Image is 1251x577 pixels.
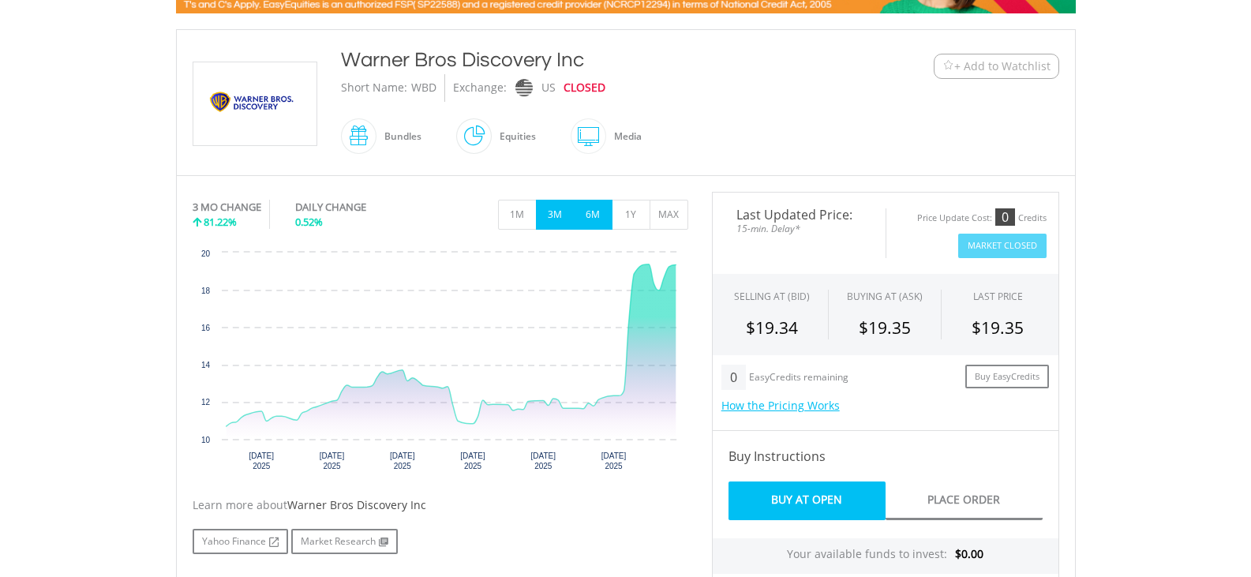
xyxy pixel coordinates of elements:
[376,118,421,155] div: Bundles
[196,62,314,145] img: EQU.US.WBD.png
[200,436,210,444] text: 10
[995,208,1015,226] div: 0
[390,451,415,470] text: [DATE] 2025
[713,538,1058,574] div: Your available funds to invest:
[453,74,507,102] div: Exchange:
[721,365,746,390] div: 0
[721,398,840,413] a: How the Pricing Works
[973,290,1023,303] div: LAST PRICE
[859,317,911,339] span: $19.35
[650,200,688,230] button: MAX
[536,200,575,230] button: 3M
[204,215,237,229] span: 81.22%
[601,451,626,470] text: [DATE] 2025
[729,481,886,520] a: Buy At Open
[498,200,537,230] button: 1M
[200,398,210,407] text: 12
[200,361,210,369] text: 14
[574,200,612,230] button: 6M
[341,74,407,102] div: Short Name:
[200,287,210,295] text: 18
[515,79,532,97] img: nasdaq.png
[193,200,261,215] div: 3 MO CHANGE
[249,451,274,470] text: [DATE] 2025
[193,497,688,513] div: Learn more about
[411,74,436,102] div: WBD
[1018,212,1047,224] div: Credits
[193,529,288,554] a: Yahoo Finance
[958,234,1047,258] button: Market Closed
[612,200,650,230] button: 1Y
[847,290,923,303] span: BUYING AT (ASK)
[492,118,536,155] div: Equities
[530,451,556,470] text: [DATE] 2025
[734,290,810,303] div: SELLING AT (BID)
[193,245,688,481] div: Chart. Highcharts interactive chart.
[287,497,426,512] span: Warner Bros Discovery Inc
[955,546,983,561] span: $0.00
[541,74,556,102] div: US
[934,54,1059,79] button: Watchlist + Add to Watchlist
[193,245,688,481] svg: Interactive chart
[942,60,954,72] img: Watchlist
[200,324,210,332] text: 16
[725,208,874,221] span: Last Updated Price:
[725,221,874,236] span: 15-min. Delay*
[460,451,485,470] text: [DATE] 2025
[606,118,642,155] div: Media
[965,365,1049,389] a: Buy EasyCredits
[746,317,798,339] span: $19.34
[954,58,1051,74] span: + Add to Watchlist
[972,317,1024,339] span: $19.35
[886,481,1043,520] a: Place Order
[564,74,605,102] div: CLOSED
[729,447,1043,466] h4: Buy Instructions
[200,249,210,258] text: 20
[295,200,419,215] div: DAILY CHANGE
[341,46,837,74] div: Warner Bros Discovery Inc
[319,451,344,470] text: [DATE] 2025
[917,212,992,224] div: Price Update Cost:
[291,529,398,554] a: Market Research
[295,215,323,229] span: 0.52%
[749,372,848,385] div: EasyCredits remaining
